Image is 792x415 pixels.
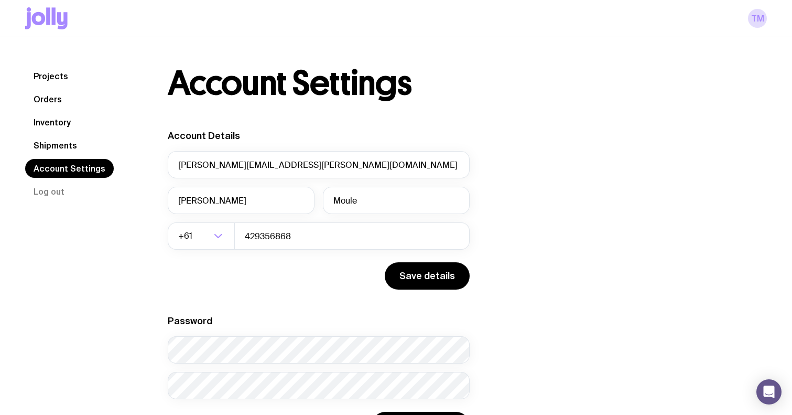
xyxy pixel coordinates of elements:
[168,187,314,214] input: First Name
[25,159,114,178] a: Account Settings
[168,151,470,178] input: your@email.com
[168,130,240,141] label: Account Details
[25,182,73,201] button: Log out
[25,113,79,132] a: Inventory
[25,67,77,86] a: Projects
[168,222,235,250] div: Search for option
[168,315,212,326] label: Password
[25,90,70,109] a: Orders
[194,222,211,250] input: Search for option
[748,9,767,28] a: TM
[25,136,85,155] a: Shipments
[323,187,470,214] input: Last Name
[385,262,470,290] button: Save details
[168,67,411,100] h1: Account Settings
[756,379,782,405] div: Open Intercom Messenger
[178,222,194,250] span: +61
[234,222,470,250] input: 0400123456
